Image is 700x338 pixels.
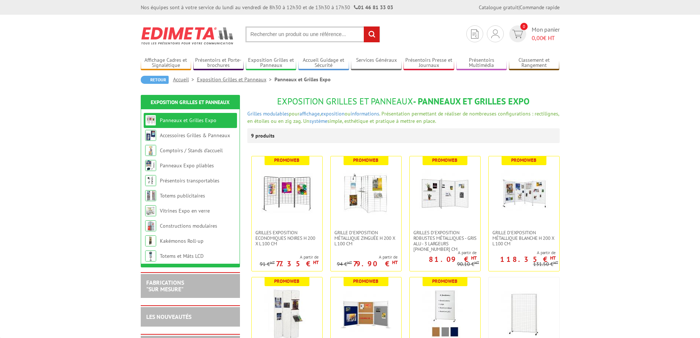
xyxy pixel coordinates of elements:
b: Promoweb [274,278,299,284]
a: Vitrines Expo en verre [160,207,210,214]
a: Affichage Cadres et Signalétique [141,57,191,69]
p: 94 € [337,261,352,267]
a: Classement et Rangement [509,57,560,69]
a: Panneaux Expo pliables [160,162,214,169]
a: Grille d'exposition métallique Zinguée H 200 x L 100 cm [331,230,401,246]
span: A partir de [337,254,398,260]
a: Présentoirs Multimédia [456,57,507,69]
p: 81.09 € [429,257,477,261]
img: Comptoirs / Stands d'accueil [145,145,156,156]
a: Catalogue gratuit [479,4,518,11]
span: A partir de [410,250,477,256]
a: Accessoires Grilles & Panneaux [160,132,230,139]
a: Exposition Grilles et Panneaux [246,57,297,69]
sup: HT [550,255,556,261]
a: Services Généraux [351,57,402,69]
a: Comptoirs / Stands d'accueil [160,147,223,154]
a: Présentoirs Presse et Journaux [403,57,454,69]
input: Rechercher un produit ou une référence... [245,26,380,42]
span: 0,00 [532,34,543,42]
a: Accueil [173,76,197,83]
img: devis rapide [512,30,523,38]
strong: 01 46 81 33 03 [354,4,393,11]
sup: HT [553,260,558,265]
b: Promoweb [274,157,299,163]
a: exposition [321,110,345,117]
b: Promoweb [511,157,536,163]
div: | [479,4,560,11]
a: LES NOUVEAUTÉS [146,313,191,320]
a: Retour [141,76,169,84]
img: Totems publicitaires [145,190,156,201]
a: Constructions modulaires [160,223,217,229]
a: informations [351,110,379,117]
a: Grilles [247,110,262,117]
img: Panneaux Expo pliables [145,160,156,171]
li: Panneaux et Grilles Expo [274,76,331,83]
img: devis rapide [471,29,478,39]
a: Kakémonos Roll-up [160,238,204,244]
b: Promoweb [353,157,378,163]
span: Mon panier [532,25,560,42]
input: rechercher [364,26,380,42]
sup: HT [313,259,319,266]
a: Grilles d'exposition robustes métalliques - gris alu - 3 largeurs [PHONE_NUMBER] cm [410,230,480,252]
a: FABRICATIONS"Sur Mesure" [146,279,184,293]
a: modulables [263,110,289,117]
p: 9 produits [251,128,279,143]
p: 90.10 € [457,261,479,267]
img: Grilles Exposition Economiques Noires H 200 x L 100 cm [261,167,313,219]
span: Grille d'exposition métallique Zinguée H 200 x L 100 cm [334,230,398,246]
a: Commande rapide [520,4,560,11]
a: système [309,118,327,124]
span: pour , ou . Présentation permettant de réaliser de nombreuses configurations : rectilignes, en ét... [247,110,559,124]
a: Panneaux et Grilles Expo [160,117,216,124]
h1: - Panneaux et Grilles Expo [247,97,560,106]
a: Présentoirs transportables [160,177,219,184]
span: € HT [532,34,560,42]
b: Promoweb [432,278,457,284]
p: 91 € [260,261,275,267]
p: 118.35 € [500,257,556,261]
a: Totems publicitaires [160,192,205,199]
span: Grilles d'exposition robustes métalliques - gris alu - 3 largeurs [PHONE_NUMBER] cm [413,230,477,252]
img: Accessoires Grilles & Panneaux [145,130,156,141]
img: Edimeta [141,22,234,49]
span: A partir de [489,250,556,256]
span: Grilles Exposition Economiques Noires H 200 x L 100 cm [255,230,319,246]
img: Panneaux et Grilles Expo [145,115,156,126]
sup: HT [270,260,275,265]
a: Grilles Exposition Economiques Noires H 200 x L 100 cm [252,230,322,246]
sup: HT [474,260,479,265]
a: Accueil Guidage et Sécurité [298,57,349,69]
div: Nos équipes sont à votre service du lundi au vendredi de 8h30 à 12h30 et de 13h30 à 17h30 [141,4,393,11]
a: Grille d'exposition métallique blanche H 200 x L 100 cm [489,230,559,246]
img: Vitrines Expo en verre [145,205,156,216]
sup: HT [392,259,398,266]
span: Grille d'exposition métallique blanche H 200 x L 100 cm [492,230,556,246]
span: 0 [520,23,528,30]
span: Exposition Grilles et Panneaux [277,96,413,107]
a: Présentoirs et Porte-brochures [193,57,244,69]
img: devis rapide [491,29,499,38]
img: Totems et Mâts LCD [145,250,156,261]
sup: HT [471,255,477,261]
p: 131.50 € [533,261,558,267]
img: Grille d'exposition métallique Zinguée H 200 x L 100 cm [340,167,392,219]
a: affichage [299,110,320,117]
img: Grille d'exposition métallique blanche H 200 x L 100 cm [498,167,550,219]
a: devis rapide 0 Mon panier 0,00€ HT [507,25,560,42]
a: Exposition Grilles et Panneaux [197,76,274,83]
p: 79.90 € [353,261,398,266]
a: Exposition Grilles et Panneaux [151,99,230,106]
a: Totems et Mâts LCD [160,253,204,259]
sup: HT [347,260,352,265]
img: Kakémonos Roll-up [145,235,156,246]
img: Grilles d'exposition robustes métalliques - gris alu - 3 largeurs 70-100-120 cm [419,167,471,219]
img: Présentoirs transportables [145,175,156,186]
b: Promoweb [353,278,378,284]
b: Promoweb [432,157,457,163]
span: A partir de [260,254,319,260]
p: 77.35 € [276,261,319,266]
img: Constructions modulaires [145,220,156,231]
